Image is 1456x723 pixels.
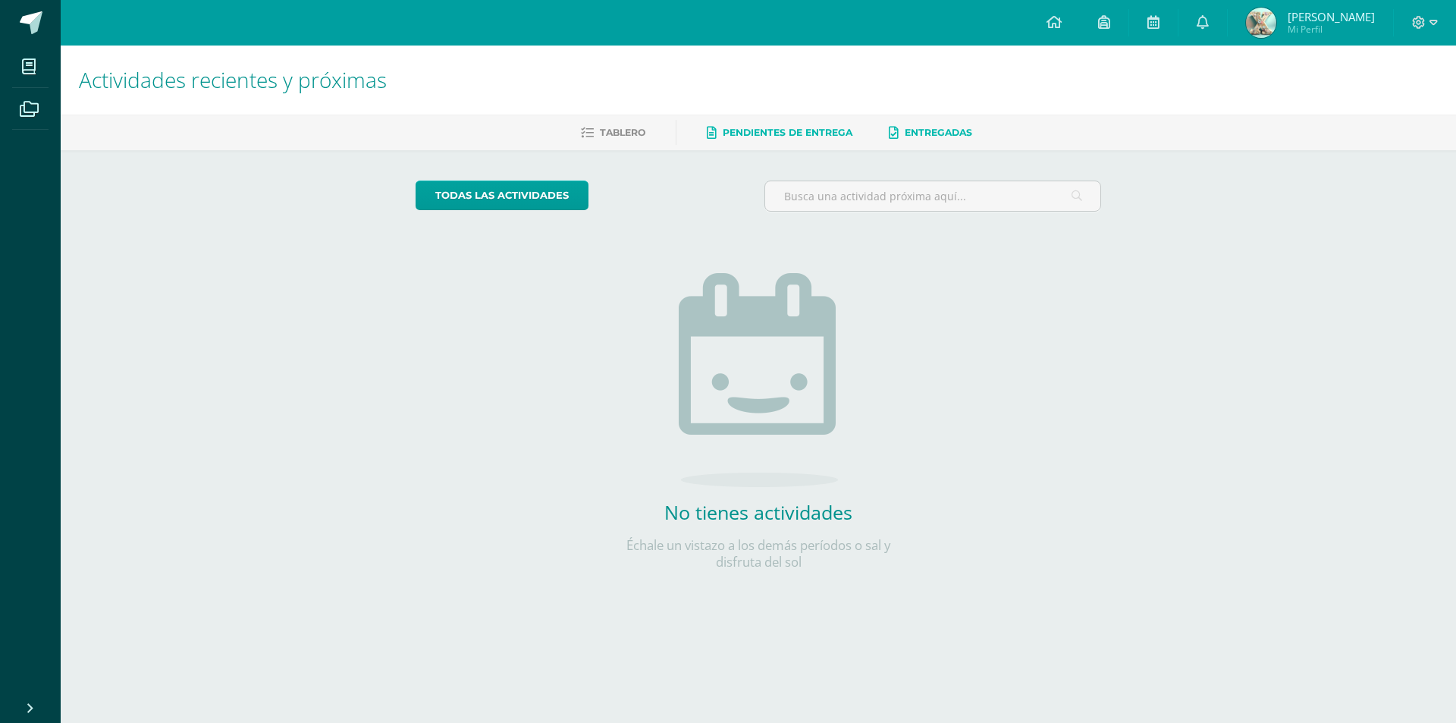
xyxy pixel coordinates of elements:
[416,181,588,210] a: todas las Actividades
[765,181,1101,211] input: Busca una actividad próxima aquí...
[581,121,645,145] a: Tablero
[679,273,838,487] img: no_activities.png
[600,127,645,138] span: Tablero
[1288,23,1375,36] span: Mi Perfil
[1246,8,1276,38] img: 989c923e013be94029f7e8b51328efc9.png
[889,121,972,145] a: Entregadas
[607,537,910,571] p: Échale un vistazo a los demás períodos o sal y disfruta del sol
[905,127,972,138] span: Entregadas
[723,127,852,138] span: Pendientes de entrega
[1288,9,1375,24] span: [PERSON_NAME]
[607,499,910,525] h2: No tienes actividades
[707,121,852,145] a: Pendientes de entrega
[79,65,387,94] span: Actividades recientes y próximas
